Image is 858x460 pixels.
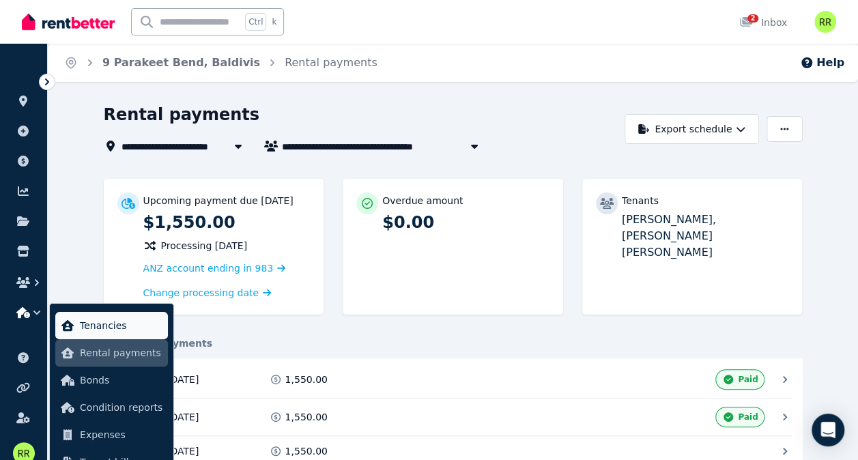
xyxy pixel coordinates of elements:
span: Condition reports [80,399,162,416]
span: 1,550.00 [285,410,328,424]
a: Expenses [55,421,168,448]
a: Rental payments [55,339,168,366]
h1: Rental payments [104,104,260,126]
div: Regular payments [104,336,803,350]
button: Export schedule [625,114,759,144]
a: Tenancies [55,312,168,339]
span: Tenancies [80,317,162,334]
nav: Breadcrumb [48,44,394,82]
div: Inbox [739,16,787,29]
span: Rental payments [80,345,162,361]
img: RIYAS Abdul Rahumankunju [814,11,836,33]
p: $0.00 [382,212,549,233]
p: [PERSON_NAME], [PERSON_NAME] [PERSON_NAME] [622,212,789,261]
span: 1,550.00 [285,373,328,386]
span: 2 [747,14,758,23]
span: Processing [DATE] [161,239,248,253]
button: Help [800,55,844,71]
span: Ctrl [245,13,266,31]
span: Change processing date [143,286,259,300]
span: ANZ account ending in 983 [143,263,274,274]
a: Rental payments [285,56,377,69]
div: Open Intercom Messenger [812,414,844,446]
span: Expenses [80,427,162,443]
img: RentBetter [22,12,115,32]
p: Tenants [622,194,659,207]
span: k [272,16,276,27]
span: Paid [738,374,758,385]
a: Bonds [55,366,168,394]
span: Bonds [80,372,162,388]
p: Upcoming payment due [DATE] [143,194,294,207]
a: Change processing date [143,286,272,300]
a: 9 Parakeet Bend, Baldivis [102,56,260,69]
p: Overdue amount [382,194,463,207]
p: $1,550.00 [143,212,311,233]
span: 1,550.00 [285,444,328,458]
a: Condition reports [55,394,168,421]
span: Paid [738,412,758,422]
